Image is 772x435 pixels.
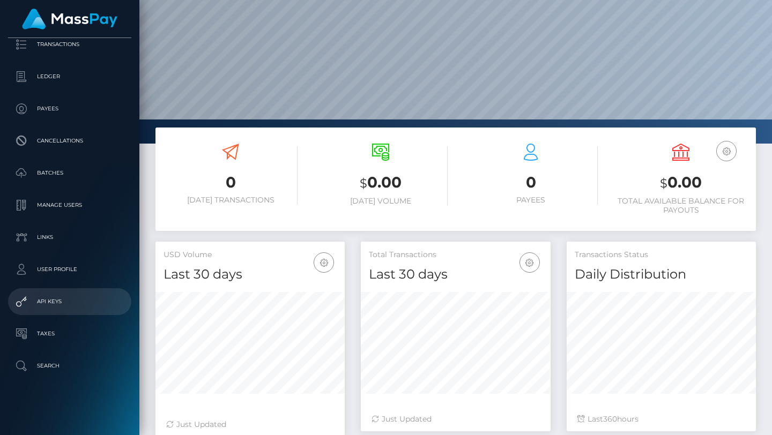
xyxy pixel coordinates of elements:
img: MassPay Logo [22,9,117,29]
h6: [DATE] Volume [314,197,448,206]
small: $ [660,176,667,191]
p: Cancellations [12,133,127,149]
p: Payees [12,101,127,117]
div: Just Updated [372,414,539,425]
p: Batches [12,165,127,181]
p: User Profile [12,261,127,277]
h3: 0 [164,172,298,193]
p: Transactions [12,36,127,52]
h3: 0 [464,172,598,193]
p: Links [12,229,127,245]
small: $ [360,176,367,191]
a: Links [8,224,131,251]
h3: 0.00 [614,172,748,194]
h6: [DATE] Transactions [164,196,298,205]
a: Cancellations [8,127,131,154]
h4: Last 30 days [164,265,337,284]
h4: Daily Distribution [575,265,748,284]
p: Taxes [12,326,127,342]
h5: USD Volume [164,250,337,260]
a: Search [8,352,131,379]
h4: Last 30 days [369,265,542,284]
h5: Transactions Status [575,250,748,260]
div: Just Updated [166,419,334,430]
a: Batches [8,160,131,186]
h6: Total Available Balance for Payouts [614,197,748,215]
a: Ledger [8,63,131,90]
a: Payees [8,95,131,122]
a: Taxes [8,320,131,347]
p: API Keys [12,294,127,310]
p: Ledger [12,69,127,85]
a: API Keys [8,288,131,315]
h6: Payees [464,196,598,205]
span: 360 [603,414,617,424]
a: Manage Users [8,192,131,219]
p: Manage Users [12,197,127,213]
a: User Profile [8,256,131,283]
h5: Total Transactions [369,250,542,260]
h3: 0.00 [314,172,448,194]
p: Search [12,358,127,374]
a: Transactions [8,31,131,58]
div: Last hours [577,414,745,425]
